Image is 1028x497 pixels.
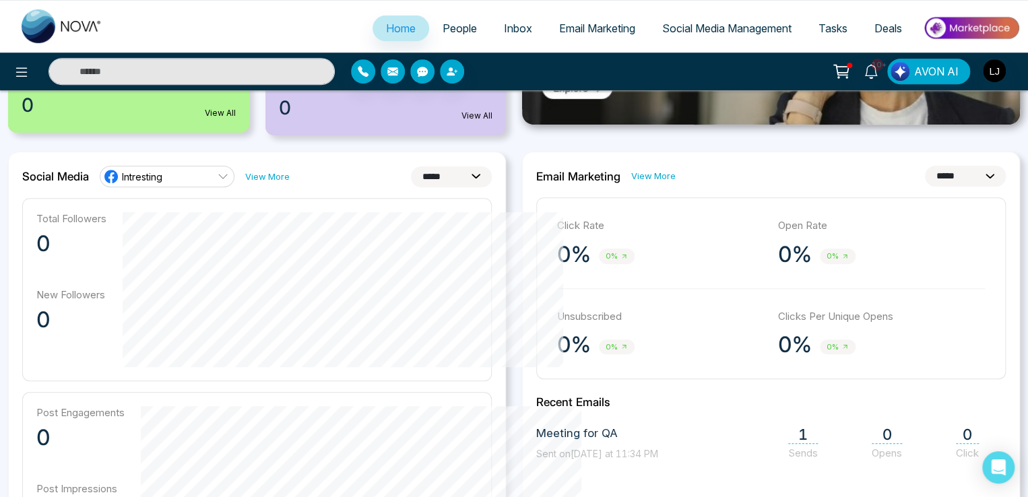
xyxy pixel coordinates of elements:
[788,426,818,444] span: 1
[778,241,812,268] p: 0%
[956,426,979,444] span: 0
[36,424,125,451] p: 0
[536,395,1006,409] h2: Recent Emails
[599,249,635,264] span: 0%
[922,13,1020,43] img: Market-place.gif
[956,446,979,459] span: Click
[36,406,125,419] p: Post Engagements
[820,249,856,264] span: 0%
[386,22,416,35] span: Home
[443,22,477,35] span: People
[649,15,805,41] a: Social Media Management
[504,22,532,35] span: Inbox
[891,62,909,81] img: Lead Flow
[536,448,658,459] span: Sent on [DATE] at 11:34 PM
[557,331,591,358] p: 0%
[36,212,106,225] p: Total Followers
[788,446,818,459] span: Sends
[36,306,106,333] p: 0
[872,426,902,444] span: 0
[22,170,89,183] h2: Social Media
[36,288,106,301] p: New Followers
[599,339,635,355] span: 0%
[557,218,765,234] p: Click Rate
[36,482,125,495] p: Post Impressions
[778,309,986,325] p: Clicks Per Unique Opens
[546,15,649,41] a: Email Marketing
[490,15,546,41] a: Inbox
[914,63,959,79] span: AVON AI
[557,309,765,325] p: Unsubscribed
[805,15,861,41] a: Tasks
[279,94,291,122] span: 0
[536,170,620,183] h2: Email Marketing
[662,22,792,35] span: Social Media Management
[22,9,102,43] img: Nova CRM Logo
[22,91,34,119] span: 0
[871,59,883,71] span: 10+
[36,230,106,257] p: 0
[429,15,490,41] a: People
[122,170,162,183] span: Intresting
[778,331,812,358] p: 0%
[818,22,847,35] span: Tasks
[559,22,635,35] span: Email Marketing
[820,339,856,355] span: 0%
[631,170,676,183] a: View More
[557,241,591,268] p: 0%
[982,451,1015,484] div: Open Intercom Messenger
[205,107,236,119] a: View All
[887,59,970,84] button: AVON AI
[778,218,986,234] p: Open Rate
[373,15,429,41] a: Home
[983,59,1006,82] img: User Avatar
[257,45,515,135] a: Incomplete Follow Ups0View All
[861,15,915,41] a: Deals
[855,59,887,82] a: 10+
[874,22,902,35] span: Deals
[536,425,658,442] span: Meeting for QA
[461,110,492,122] a: View All
[245,170,290,183] a: View More
[872,446,902,459] span: Opens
